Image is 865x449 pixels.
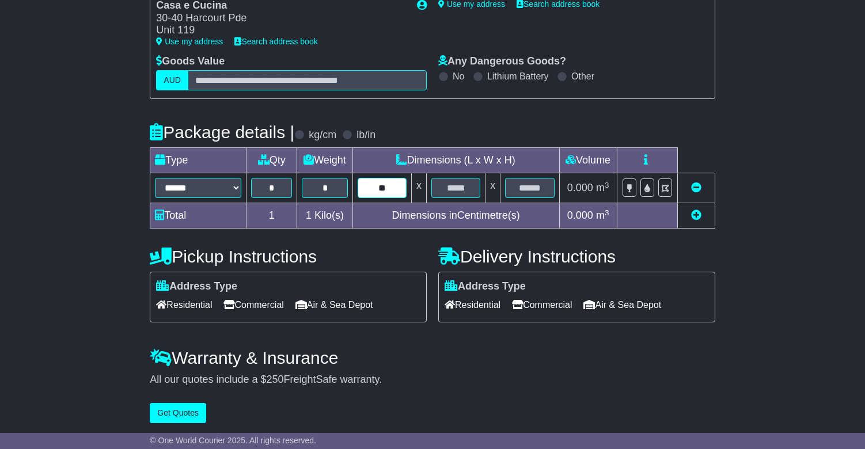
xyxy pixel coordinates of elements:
h4: Pickup Instructions [150,247,427,266]
label: Address Type [156,280,237,293]
label: lb/in [356,129,375,142]
span: m [596,210,609,221]
span: Air & Sea Depot [295,296,373,314]
td: 1 [246,203,297,229]
h4: Delivery Instructions [438,247,715,266]
span: Commercial [223,296,283,314]
span: Residential [445,296,500,314]
h4: Package details | [150,123,294,142]
td: Kilo(s) [297,203,352,229]
label: kg/cm [309,129,336,142]
div: Unit 119 [156,24,405,37]
label: AUD [156,70,188,90]
span: 0.000 [567,210,593,221]
td: Total [150,203,246,229]
td: Dimensions in Centimetre(s) [352,203,559,229]
label: Goods Value [156,55,225,68]
label: Any Dangerous Goods? [438,55,566,68]
span: 1 [306,210,312,221]
span: © One World Courier 2025. All rights reserved. [150,436,316,445]
label: Other [571,71,594,82]
td: Qty [246,148,297,173]
span: Air & Sea Depot [583,296,661,314]
a: Add new item [691,210,701,221]
td: x [411,173,426,203]
td: Type [150,148,246,173]
div: All our quotes include a $ FreightSafe warranty. [150,374,715,386]
span: Commercial [512,296,572,314]
div: 30-40 Harcourt Pde [156,12,405,25]
h4: Warranty & Insurance [150,348,715,367]
label: Lithium Battery [487,71,549,82]
a: Search address book [234,37,317,46]
td: Volume [559,148,617,173]
label: Address Type [445,280,526,293]
a: Remove this item [691,182,701,193]
button: Get Quotes [150,403,206,423]
td: Weight [297,148,352,173]
sup: 3 [605,181,609,189]
label: No [453,71,464,82]
td: Dimensions (L x W x H) [352,148,559,173]
span: m [596,182,609,193]
a: Use my address [156,37,223,46]
td: x [485,173,500,203]
sup: 3 [605,208,609,217]
span: 250 [266,374,283,385]
span: Residential [156,296,212,314]
span: 0.000 [567,182,593,193]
